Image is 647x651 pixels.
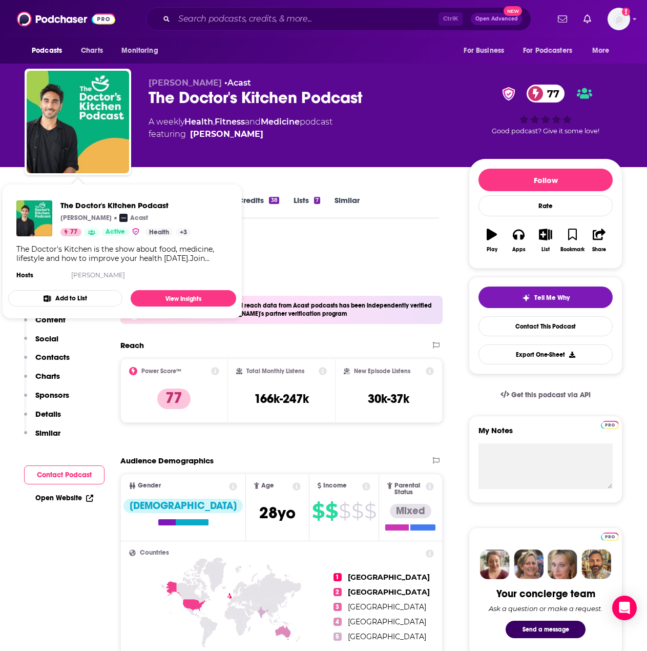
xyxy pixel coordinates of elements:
[601,531,619,541] a: Pro website
[114,41,171,60] button: open menu
[254,391,309,406] h3: 166k-247k
[204,302,439,317] h4: Podcast level reach data from Acast podcasts has been independently verified via [PERSON_NAME]'s ...
[480,550,510,579] img: Sydney Profile
[35,409,61,419] p: Details
[478,195,613,216] div: Rate
[333,573,342,581] span: 1
[35,494,93,502] a: Open Website
[176,228,191,236] a: +3
[592,247,606,253] div: Share
[27,71,129,173] img: The Doctor's Kitchen Podcast
[368,391,409,406] h3: 30k-37k
[190,128,263,140] a: Dr. Rupy Aujla
[24,371,60,390] button: Charts
[492,382,599,408] a: Get this podcast via API
[140,550,169,556] span: Countries
[601,419,619,429] a: Pro website
[608,8,630,30] img: User Profile
[259,503,296,523] span: 28 yo
[351,503,363,519] span: $
[364,503,376,519] span: $
[16,200,52,236] img: The Doctor's Kitchen Podcast
[592,44,610,58] span: More
[335,195,360,219] a: Similar
[24,352,70,371] button: Contacts
[269,197,279,204] div: 38
[261,482,274,489] span: Age
[149,128,332,140] span: featuring
[149,116,332,140] div: A weekly podcast
[184,117,213,127] a: Health
[70,227,77,237] span: 77
[475,16,518,22] span: Open Advanced
[478,222,505,259] button: Play
[17,9,115,29] img: Podchaser - Follow, Share and Rate Podcasts
[141,368,181,375] h2: Power Score™
[146,7,531,31] div: Search podcasts, credits, & more...
[312,503,324,519] span: $
[579,10,595,28] a: Show notifications dropdown
[333,603,342,611] span: 3
[224,78,251,88] span: •
[541,247,550,253] div: List
[123,499,243,513] div: [DEMOGRAPHIC_DATA]
[120,340,144,350] h2: Reach
[339,503,350,519] span: $
[35,390,69,400] p: Sponsors
[537,85,565,103] span: 77
[314,197,320,204] div: 7
[60,228,81,236] a: 77
[149,78,222,88] span: [PERSON_NAME]
[8,290,122,307] button: Add to List
[554,10,571,28] a: Show notifications dropdown
[16,245,228,263] div: The Doctor's Kitchen is the show about food, medicine, lifestyle and how to improve your health [...
[333,633,342,641] span: 5
[261,117,300,127] a: Medicine
[121,44,158,58] span: Monitoring
[560,247,585,253] div: Bookmark
[120,456,214,465] h2: Audience Demographics
[119,214,148,222] a: AcastAcast
[622,8,630,16] svg: Add a profile image
[586,222,613,259] button: Share
[478,344,613,364] button: Export One-Sheet
[35,334,58,343] p: Social
[227,78,251,88] a: Acast
[348,617,426,626] span: [GEOGRAPHIC_DATA]
[601,421,619,429] img: Podchaser Pro
[24,465,105,484] button: Contact Podcast
[245,117,261,127] span: and
[487,247,497,253] div: Play
[471,13,523,25] button: Open AdvancedNew
[514,550,544,579] img: Barbara Profile
[35,371,60,381] p: Charts
[348,587,430,597] span: [GEOGRAPHIC_DATA]
[60,200,191,210] a: The Doctor's Kitchen Podcast
[354,368,410,375] h2: New Episode Listens
[478,287,613,308] button: tell me why sparkleTell Me Why
[464,44,504,58] span: For Business
[35,352,70,362] p: Contacts
[492,127,599,135] span: Good podcast? Give it some love!
[489,604,602,613] div: Ask a question or make a request.
[35,428,60,438] p: Similar
[16,271,33,279] h4: Hosts
[478,316,613,336] a: Contact This Podcast
[559,222,586,259] button: Bookmark
[325,503,338,519] span: $
[213,117,215,127] span: ,
[585,41,622,60] button: open menu
[323,482,347,489] span: Income
[130,214,148,222] p: Acast
[246,368,304,375] h2: Total Monthly Listens
[499,87,518,100] img: verified Badge
[548,550,577,579] img: Jules Profile
[439,12,463,26] span: Ctrl K
[511,391,591,399] span: Get this podcast via API
[348,632,426,641] span: [GEOGRAPHIC_DATA]
[24,428,60,447] button: Similar
[138,482,161,489] span: Gender
[24,334,58,353] button: Social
